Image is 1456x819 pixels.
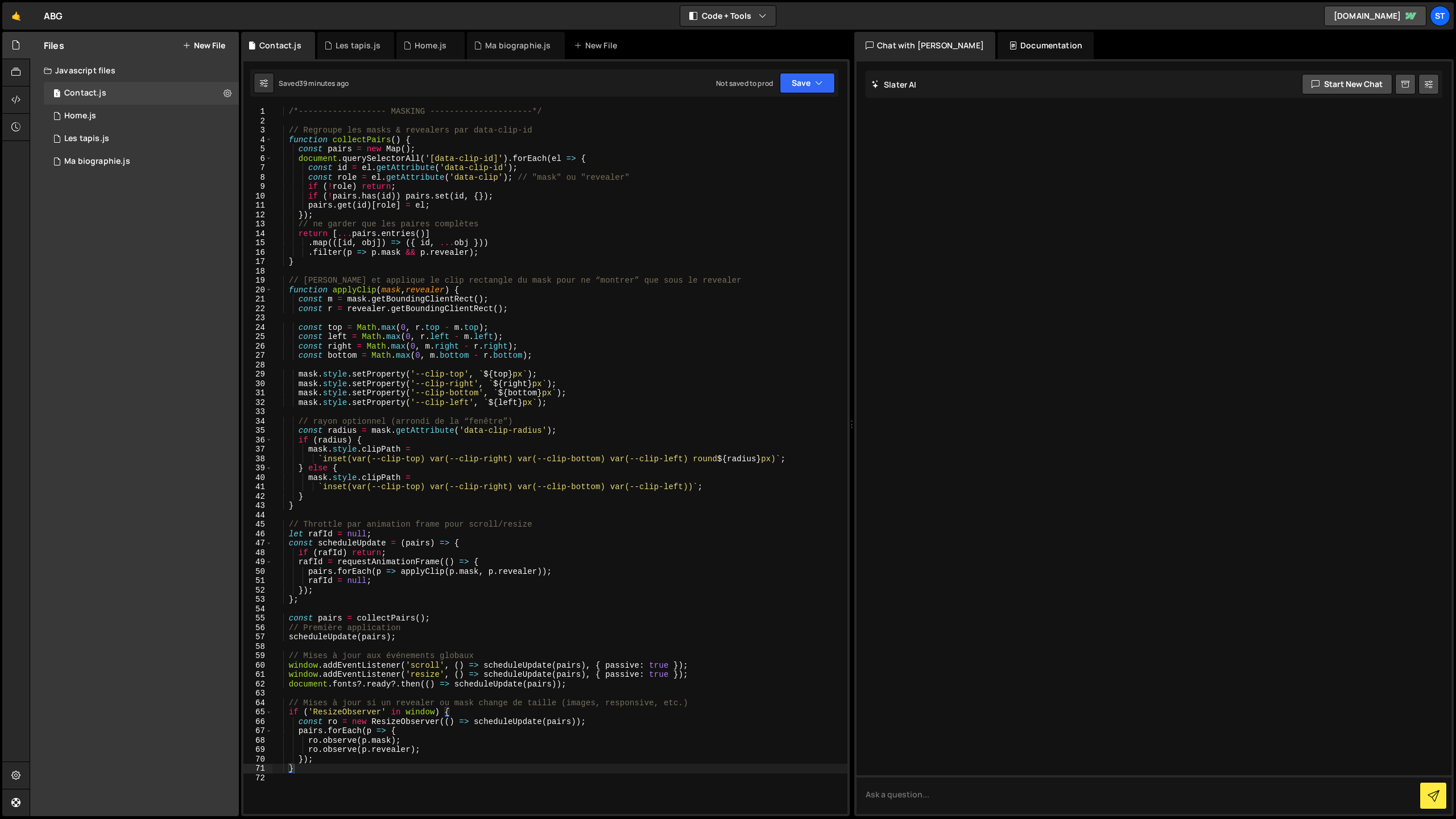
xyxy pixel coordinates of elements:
div: 37 [243,445,272,454]
div: 16 [243,248,272,258]
div: 54 [243,605,272,614]
h2: Files [44,39,64,52]
div: 25 [243,332,272,342]
div: Ma biographie.js [64,156,130,167]
div: 17 [243,257,272,267]
div: 11 [243,201,272,210]
div: 27 [243,351,272,361]
div: Chat with [PERSON_NAME] [854,32,995,59]
div: Home.js [64,111,96,121]
div: 21 [243,295,272,304]
div: Not saved to prod [716,78,773,88]
div: 51 [243,576,272,586]
div: Les tapis.js [64,134,109,144]
div: 29 [243,370,272,379]
div: 31 [243,388,272,398]
div: 10 [243,192,272,201]
div: 39 minutes ago [299,78,349,88]
div: 44 [243,511,272,520]
div: 43 [243,501,272,511]
div: 9 [243,182,272,192]
div: Home.js [415,40,446,51]
div: 30 [243,379,272,389]
div: 71 [243,764,272,773]
div: 3 [243,126,272,135]
div: 49 [243,557,272,567]
div: 2 [243,117,272,126]
div: 64 [243,698,272,708]
div: 41 [243,482,272,492]
div: 60 [243,661,272,671]
div: 72 [243,773,272,783]
button: Code + Tools [680,6,776,26]
div: 1 [243,107,272,117]
div: 66 [243,717,272,727]
div: 48 [243,548,272,558]
a: St [1430,6,1450,26]
div: Ma biographie.js [485,40,551,51]
div: 23 [243,313,272,323]
div: 16686/46215.js [44,82,239,105]
div: 61 [243,670,272,680]
div: 53 [243,595,272,605]
div: 32 [243,398,272,408]
span: 1 [53,90,60,99]
div: 52 [243,586,272,595]
div: 59 [243,651,272,661]
div: 39 [243,464,272,473]
button: Save [780,73,835,93]
div: 42 [243,492,272,502]
div: 67 [243,726,272,736]
div: 69 [243,745,272,755]
div: 45 [243,520,272,530]
h2: Slater AI [871,79,917,90]
div: 19 [243,276,272,286]
div: 7 [243,163,272,173]
div: 62 [243,680,272,689]
div: 22 [243,304,272,314]
div: 12 [243,210,272,220]
div: Contact.js [259,40,301,51]
div: 16686/46111.js [44,105,239,127]
div: 15 [243,238,272,248]
div: 4 [243,135,272,145]
div: 35 [243,426,272,436]
div: 34 [243,417,272,427]
div: 36 [243,436,272,445]
div: 14 [243,229,272,239]
button: New File [183,41,225,50]
div: Les tapis.js [336,40,380,51]
div: 58 [243,642,272,652]
div: 65 [243,708,272,717]
div: 26 [243,342,272,351]
div: 46 [243,530,272,539]
div: 13 [243,220,272,229]
button: Start new chat [1302,74,1392,94]
a: 🤙 [2,2,30,30]
div: 40 [243,473,272,483]
div: 68 [243,736,272,746]
div: 6 [243,154,272,164]
div: 55 [243,614,272,623]
div: 63 [243,689,272,698]
div: 24 [243,323,272,333]
div: New File [574,40,622,51]
div: 70 [243,755,272,764]
div: 28 [243,361,272,370]
div: 38 [243,454,272,464]
div: 56 [243,623,272,633]
div: 5 [243,144,272,154]
div: 16686/46109.js [44,150,239,173]
div: Javascript files [30,59,239,82]
div: Saved [279,78,349,88]
div: Contact.js [64,88,106,98]
div: 8 [243,173,272,183]
a: [DOMAIN_NAME] [1324,6,1426,26]
div: 57 [243,632,272,642]
div: 18 [243,267,272,276]
div: ABG [44,9,63,23]
div: 33 [243,407,272,417]
div: Documentation [998,32,1094,59]
div: 47 [243,539,272,548]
